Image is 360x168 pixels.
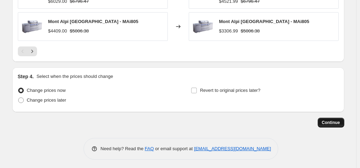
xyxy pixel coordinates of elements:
[27,88,66,93] span: Change prices now
[194,146,271,151] a: [EMAIL_ADDRESS][DOMAIN_NAME]
[101,146,145,151] span: Need help? Read the
[22,16,43,37] img: mai805hero_80x.jpg
[18,46,37,56] nav: Pagination
[154,146,194,151] span: or email support at
[200,88,260,93] span: Revert to original prices later?
[36,73,113,80] p: Select when the prices should change
[27,97,66,103] span: Change prices later
[18,73,34,80] h2: Step 4.
[70,28,89,35] strike: $5006.38
[318,118,344,127] button: Continue
[193,16,214,37] img: mai805hero_80x.jpg
[145,146,154,151] a: FAQ
[48,28,67,35] div: $4409.00
[219,19,309,24] span: Mont Alpi [GEOGRAPHIC_DATA] - MAi805
[48,19,138,24] span: Mont Alpi [GEOGRAPHIC_DATA] - MAi805
[27,46,37,56] button: Next
[322,120,340,125] span: Continue
[241,28,260,35] strike: $5006.38
[219,28,238,35] div: $3306.99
